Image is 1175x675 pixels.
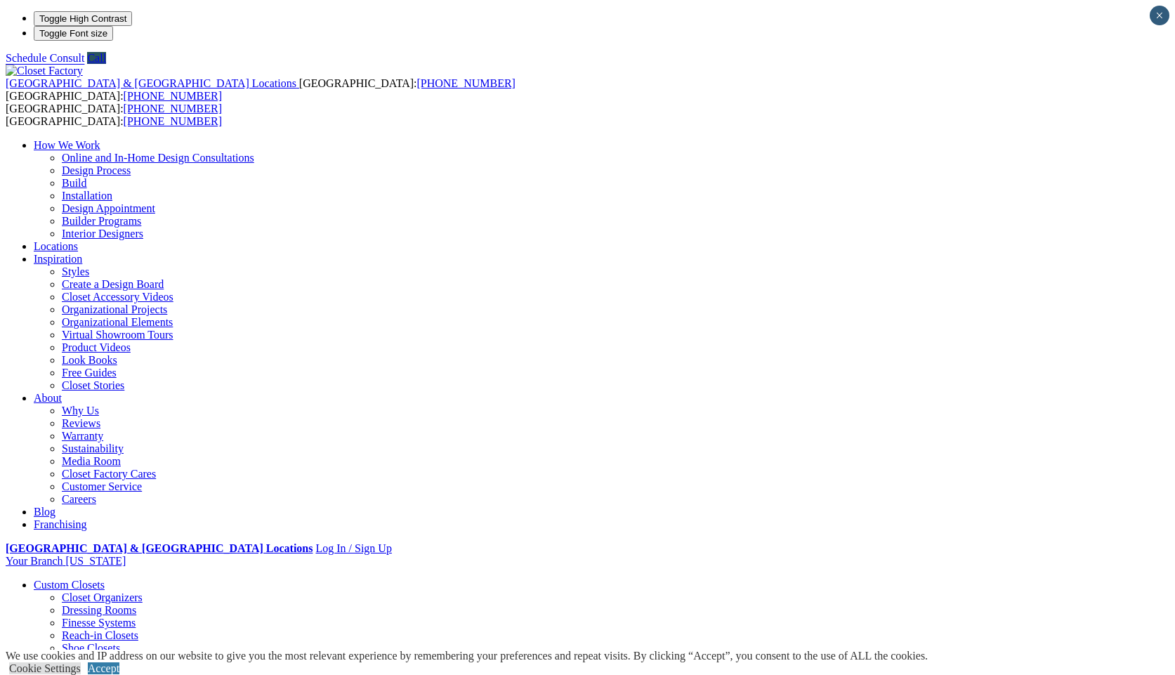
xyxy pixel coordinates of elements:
button: Close [1150,6,1169,25]
span: [GEOGRAPHIC_DATA]: [GEOGRAPHIC_DATA]: [6,103,222,127]
span: Your Branch [6,555,63,567]
a: [PHONE_NUMBER] [124,103,222,114]
a: Media Room [62,455,121,467]
span: [GEOGRAPHIC_DATA]: [GEOGRAPHIC_DATA]: [6,77,516,102]
a: Finesse Systems [62,617,136,629]
a: Reach-in Closets [62,629,138,641]
a: Inspiration [34,253,82,265]
span: [GEOGRAPHIC_DATA] & [GEOGRAPHIC_DATA] Locations [6,77,296,89]
a: Dressing Rooms [62,604,136,616]
img: Closet Factory [6,65,83,77]
a: Sustainability [62,443,124,454]
span: Toggle High Contrast [39,13,126,24]
a: Schedule Consult [6,52,84,64]
a: Create a Design Board [62,278,164,290]
a: Closet Accessory Videos [62,291,173,303]
div: We use cookies and IP address on our website to give you the most relevant experience by remember... [6,650,928,662]
a: Build [62,177,87,189]
a: Locations [34,240,78,252]
a: Builder Programs [62,215,141,227]
a: Blog [34,506,55,518]
a: Product Videos [62,341,131,353]
a: Cookie Settings [9,662,81,674]
a: Call [87,52,106,64]
a: [PHONE_NUMBER] [124,115,222,127]
a: [GEOGRAPHIC_DATA] & [GEOGRAPHIC_DATA] Locations [6,77,299,89]
a: Your Branch [US_STATE] [6,555,126,567]
a: Closet Organizers [62,591,143,603]
a: [PHONE_NUMBER] [416,77,515,89]
a: Reviews [62,417,100,429]
a: Customer Service [62,480,142,492]
a: Design Process [62,164,131,176]
button: Toggle High Contrast [34,11,132,26]
a: Virtual Showroom Tours [62,329,173,341]
a: Warranty [62,430,103,442]
a: [PHONE_NUMBER] [124,90,222,102]
a: Careers [62,493,96,505]
a: Custom Closets [34,579,105,591]
a: Design Appointment [62,202,155,214]
span: [US_STATE] [65,555,126,567]
a: [GEOGRAPHIC_DATA] & [GEOGRAPHIC_DATA] Locations [6,542,313,554]
a: Franchising [34,518,87,530]
a: Installation [62,190,112,202]
a: Online and In-Home Design Consultations [62,152,254,164]
span: Toggle Font size [39,28,107,39]
a: Accept [88,662,119,674]
a: Interior Designers [62,228,143,240]
a: Organizational Elements [62,316,173,328]
a: Why Us [62,405,99,417]
a: About [34,392,62,404]
a: Closet Factory Cares [62,468,156,480]
button: Toggle Font size [34,26,113,41]
a: Look Books [62,354,117,366]
a: Closet Stories [62,379,124,391]
a: Styles [62,266,89,277]
a: How We Work [34,139,100,151]
a: Free Guides [62,367,117,379]
a: Log In / Sign Up [315,542,391,554]
a: Shoe Closets [62,642,120,654]
a: Organizational Projects [62,303,167,315]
